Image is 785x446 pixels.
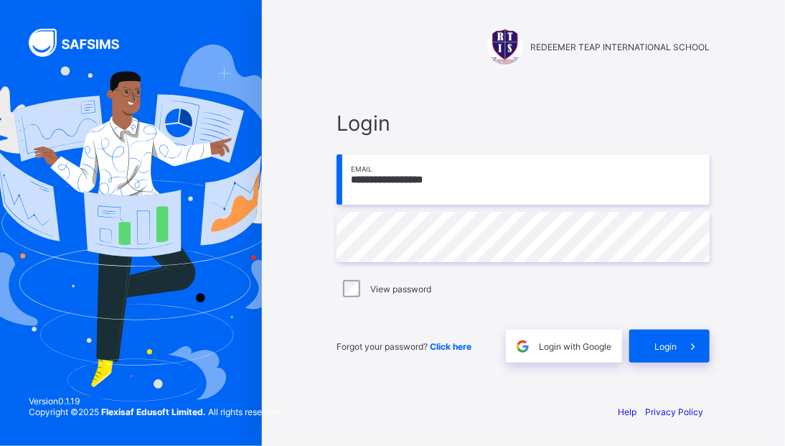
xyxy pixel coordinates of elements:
[29,29,136,57] img: SAFSIMS Logo
[514,338,531,355] img: google.396cfc9801f0270233282035f929180a.svg
[530,42,710,52] span: REDEEMER TEAP INTERNATIONAL SCHOOL
[618,406,636,417] a: Help
[101,406,206,417] strong: Flexisaf Edusoft Limited.
[430,341,471,352] a: Click here
[645,406,703,417] a: Privacy Policy
[29,406,282,417] span: Copyright © 2025 All rights reserved.
[337,111,710,136] span: Login
[29,396,282,406] span: Version 0.1.19
[539,341,611,352] span: Login with Google
[654,341,677,352] span: Login
[337,341,471,352] span: Forgot your password?
[370,284,431,294] label: View password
